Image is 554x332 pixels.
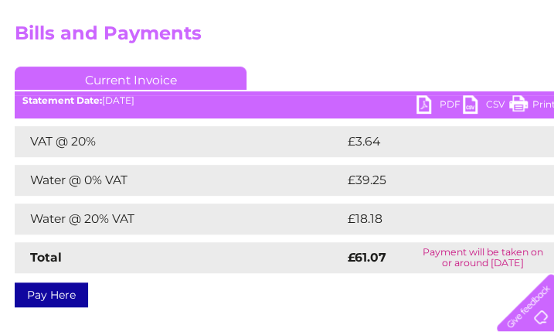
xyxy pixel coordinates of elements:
[420,66,442,77] a: Blog
[263,8,369,27] a: 0333 014 3131
[451,66,489,77] a: Contact
[348,250,386,265] strong: £61.07
[15,282,88,307] a: Pay Here
[15,126,344,157] td: VAT @ 20%
[15,67,246,90] a: Current Invoice
[344,126,528,157] td: £3.64
[344,165,532,196] td: £39.25
[503,66,539,77] a: Log out
[15,165,344,196] td: Water @ 0% VAT
[19,40,98,87] img: logo.png
[15,204,344,234] td: Water @ 20% VAT
[22,94,102,106] b: Statement Date:
[321,66,355,77] a: Energy
[30,250,62,265] strong: Total
[463,95,509,118] a: CSV
[364,66,410,77] a: Telecoms
[344,204,529,234] td: £18.18
[282,66,311,77] a: Water
[416,95,463,118] a: PDF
